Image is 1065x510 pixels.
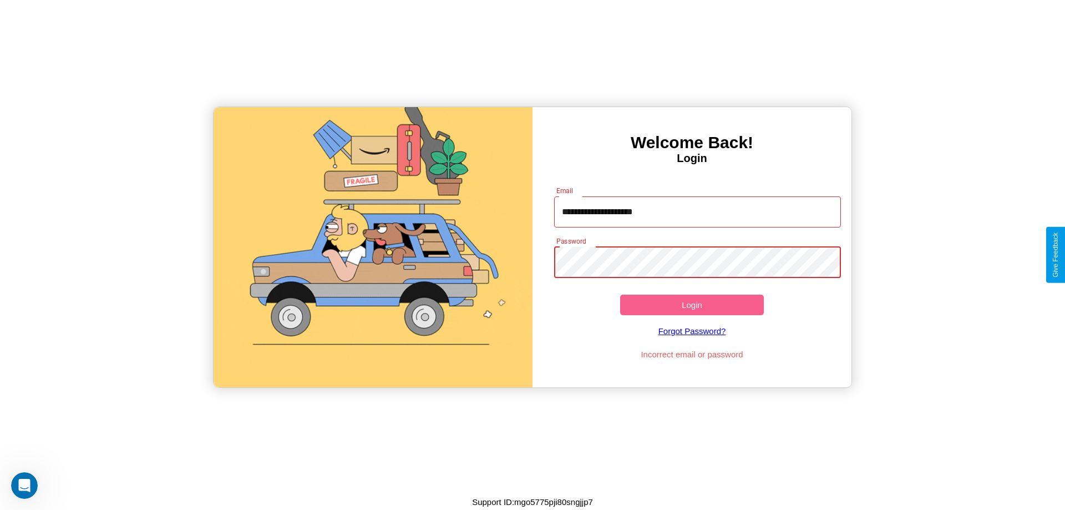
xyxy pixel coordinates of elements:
h3: Welcome Back! [532,133,851,152]
a: Forgot Password? [549,315,836,347]
label: Email [556,186,574,195]
iframe: Intercom live chat [11,472,38,499]
p: Support ID: mgo5775pji80sngjjp7 [472,494,593,509]
img: gif [214,107,532,387]
label: Password [556,236,586,246]
p: Incorrect email or password [549,347,836,362]
div: Give Feedback [1052,233,1059,277]
h4: Login [532,152,851,165]
button: Login [620,295,764,315]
